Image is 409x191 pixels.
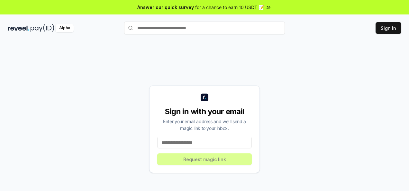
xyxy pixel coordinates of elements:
div: Sign in with your email [157,106,252,117]
span: for a chance to earn 10 USDT 📝 [195,4,264,11]
span: Answer our quick survey [137,4,194,11]
div: Enter your email address and we’ll send a magic link to your inbox. [157,118,252,132]
div: Alpha [56,24,74,32]
img: logo_small [201,94,208,101]
img: pay_id [31,24,54,32]
button: Sign In [376,22,401,34]
img: reveel_dark [8,24,29,32]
